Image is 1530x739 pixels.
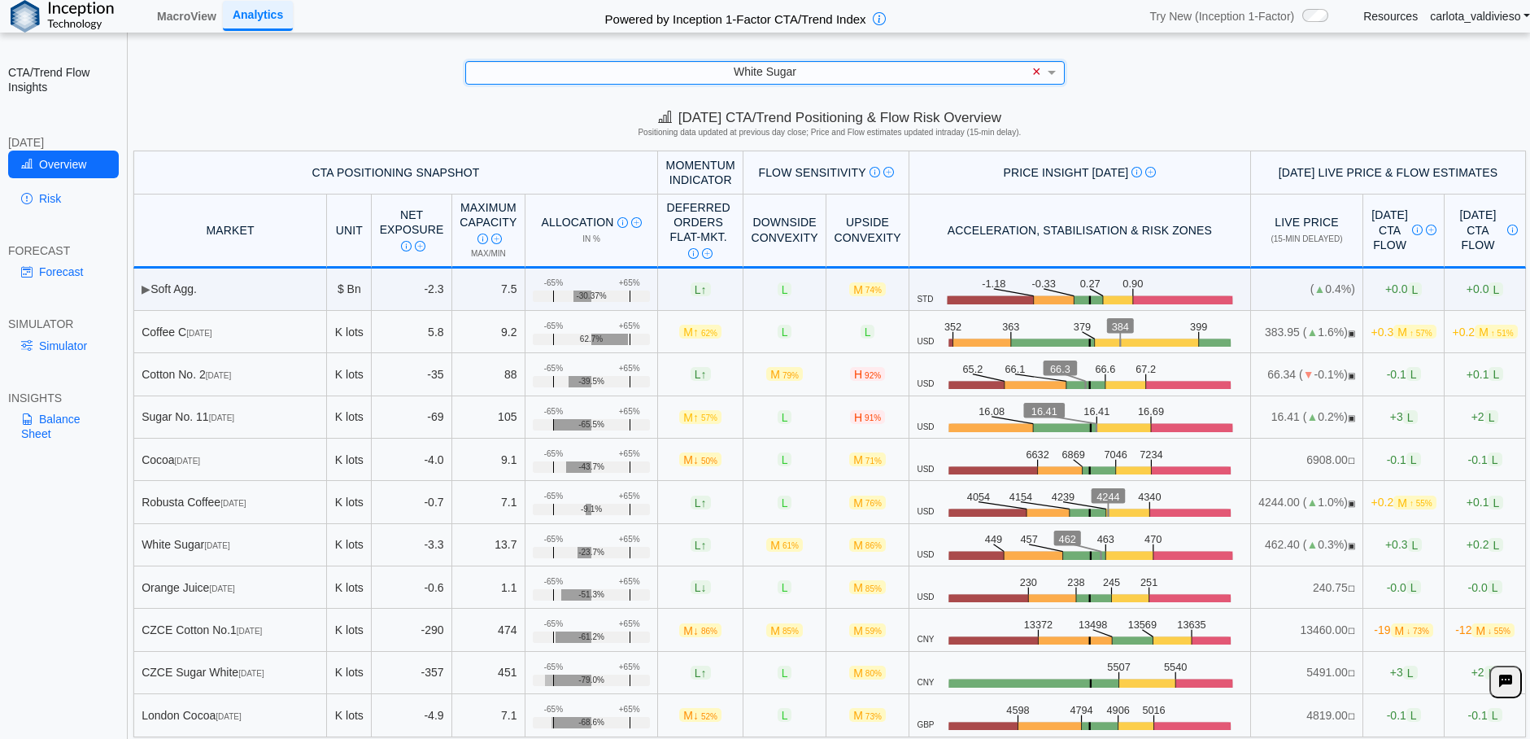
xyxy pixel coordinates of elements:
[688,248,699,259] img: Info
[578,462,604,472] span: -43.7%
[778,282,792,296] span: L
[865,371,881,380] span: 92%
[8,185,119,212] a: Risk
[1488,580,1502,594] span: L
[1030,62,1044,84] span: Clear value
[1452,325,1517,339] span: +0.2
[849,496,886,509] span: M
[544,449,563,459] div: -65%
[1079,619,1109,631] text: 13498
[133,269,328,311] td: Soft Agg.
[693,453,699,466] span: ↓
[578,632,604,642] span: -61.2%
[1123,278,1144,290] text: 0.90
[619,364,640,374] div: +65%
[1032,278,1056,290] text: -0.33
[917,295,933,304] span: STD
[619,492,640,501] div: +65%
[1251,353,1363,396] td: 66.34 ( -0.1%)
[372,481,452,523] td: -0.7
[142,409,319,424] div: Sugar No. 11
[849,282,886,296] span: M
[1251,151,1526,194] th: [DATE] Live Price & Flow Estimates
[1468,453,1502,466] span: -0.1
[582,234,600,243] span: in %
[576,291,606,301] span: -30.37%
[917,379,934,389] span: USD
[701,627,717,636] span: 86%
[1430,9,1530,24] a: carlota_valdivieso
[1348,499,1355,508] span: OPEN: Market session is currently open.
[1489,282,1503,296] span: L
[327,269,372,311] td: $ Bn
[1306,326,1318,339] span: ▲
[8,317,119,331] div: SIMULATOR
[327,524,372,566] td: K lots
[1408,282,1423,296] span: L
[327,481,372,523] td: K lots
[1489,496,1503,509] span: L
[1251,439,1363,481] td: 6908.00
[327,652,372,694] td: K lots
[1467,496,1503,509] span: +0.1
[544,662,563,672] div: -65%
[734,65,796,78] span: White Sugar
[1024,619,1053,631] text: 13372
[983,278,1006,290] text: -1.18
[206,371,231,380] span: [DATE]
[544,407,563,417] div: -65%
[327,195,372,269] th: Unit
[850,410,885,424] span: H
[452,396,525,439] td: 105
[223,1,293,31] a: Analytics
[150,2,223,30] a: MacroView
[1467,367,1503,381] span: +0.1
[1475,325,1517,339] span: M
[1251,524,1363,566] td: 462.40 ( 0.3%)
[693,326,699,339] span: ↑
[401,241,412,251] img: Info
[1406,367,1421,381] span: L
[175,457,200,466] span: [DATE]
[1303,368,1314,381] span: ▼
[679,453,721,466] span: M
[1390,410,1418,424] span: +3
[1251,396,1363,439] td: 16.41 ( 0.2%)
[1137,363,1157,375] text: 67.2
[861,325,875,339] span: L
[8,243,119,258] div: FORECAST
[1068,576,1085,588] text: 238
[766,623,803,637] span: M
[1391,623,1433,637] span: M
[1471,410,1499,424] span: +2
[666,200,731,260] div: Deferred Orders FLAT-MKT.
[133,195,328,269] th: MARKET
[701,457,717,466] span: 50%
[1314,282,1325,295] span: ▲
[1471,623,1514,637] span: M
[702,248,713,259] img: Read More
[1385,538,1422,552] span: +0.3
[1251,609,1363,651] td: 13460.00
[415,241,425,251] img: Read More
[460,200,517,245] div: Maximum Capacity
[1032,64,1041,79] span: ×
[1009,491,1033,503] text: 4154
[1484,410,1499,424] span: L
[544,364,563,374] div: -65%
[372,396,452,439] td: -69
[1385,282,1422,296] span: +0.0
[1251,481,1363,523] td: 4244.00 ( 1.0%)
[1348,329,1355,338] span: OPEN: Market session is currently open.
[691,580,711,594] span: L
[766,538,803,552] span: M
[849,580,886,594] span: M
[1098,491,1122,503] text: 4244
[1051,363,1071,375] text: 66.3
[8,151,119,178] a: Overview
[917,635,934,645] span: CNY
[782,627,799,636] span: 85%
[1251,269,1363,311] td: ( 0.4%)
[967,491,991,503] text: 4054
[679,325,721,339] span: M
